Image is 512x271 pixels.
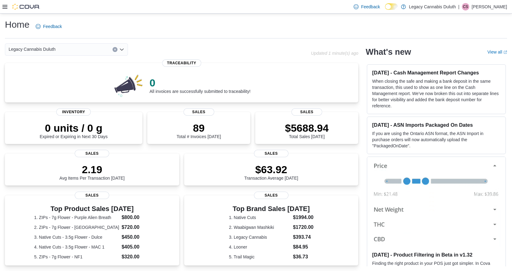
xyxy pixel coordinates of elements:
p: 89 [177,122,221,134]
p: 0 units / 0 g [40,122,108,134]
p: [PERSON_NAME] [472,3,507,10]
span: CS [463,3,468,10]
dd: $1720.00 [293,224,314,231]
span: Sales [254,192,288,199]
div: Expired or Expiring in Next 30 Days [40,122,108,139]
dt: 1. Native Cuts [229,214,290,221]
p: Updated 1 minute(s) ago [311,51,358,56]
h3: [DATE] - Cash Management Report Changes [372,70,501,76]
input: Dark Mode [385,3,398,10]
span: Traceability [162,59,201,67]
p: Legacy Cannabis Duluth [409,3,456,10]
p: 0 [149,77,250,89]
div: Total Sales [DATE] [285,122,329,139]
p: When closing the safe and making a bank deposit in the same transaction, this used to show as one... [372,78,501,109]
h3: [DATE] - ASN Imports Packaged On Dates [372,122,501,128]
h1: Home [5,18,30,31]
dt: 4. Looner [229,244,290,250]
img: 0 [113,73,145,98]
dt: 5. Trail Magic [229,254,290,260]
span: Feedback [43,23,62,30]
svg: External link [503,50,507,54]
span: Inventory [56,108,91,116]
dt: 5. ZIPs - 7g Flower - NF1 [34,254,119,260]
button: Clear input [113,47,117,52]
h3: [DATE] - Product Filtering in Beta in v1.32 [372,252,501,258]
span: Sales [291,108,322,116]
div: All invoices are successfully submitted to traceability! [149,77,250,94]
dd: $450.00 [121,233,150,241]
span: Sales [183,108,214,116]
span: Sales [75,150,109,157]
dt: 4. Native Cuts - 3.5g Flower - MAC 1 [34,244,119,250]
div: Total # Invoices [DATE] [177,122,221,139]
dd: $1994.00 [293,214,314,221]
button: Open list of options [119,47,124,52]
dd: $320.00 [121,253,150,261]
img: Cova [12,4,40,10]
span: Sales [254,150,288,157]
dt: 1. ZIPs - 7g Flower - Purple Alien Breath [34,214,119,221]
a: Feedback [33,20,64,33]
div: Transaction Average [DATE] [244,163,298,181]
span: Sales [75,192,109,199]
dt: 2. Waabigwan Mashkiki [229,224,290,230]
p: $5688.94 [285,122,329,134]
a: Feedback [351,1,382,13]
h3: Top Product Sales [DATE] [34,205,150,213]
dd: $36.73 [293,253,314,261]
a: View allExternal link [487,50,507,54]
dt: 3. Native Cuts - 3.5g Flower - Dulce [34,234,119,240]
p: 2.19 [59,163,125,176]
h3: Top Brand Sales [DATE] [229,205,313,213]
dt: 3. Legacy Cannabis [229,234,290,240]
p: If you are using the Ontario ASN format, the ASN Import in purchase orders will now automatically... [372,130,501,149]
dd: $84.95 [293,243,314,251]
dt: 2. ZIPs - 7g Flower - [GEOGRAPHIC_DATA] [34,224,119,230]
p: $63.92 [244,163,298,176]
span: Legacy Cannabis Duluth [9,46,56,53]
div: Avg Items Per Transaction [DATE] [59,163,125,181]
dd: $393.74 [293,233,314,241]
span: Feedback [361,4,380,10]
dd: $720.00 [121,224,150,231]
h2: What's new [366,47,411,57]
dd: $800.00 [121,214,150,221]
p: | [458,3,459,10]
dd: $405.00 [121,243,150,251]
div: Calvin Stuart [462,3,469,10]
